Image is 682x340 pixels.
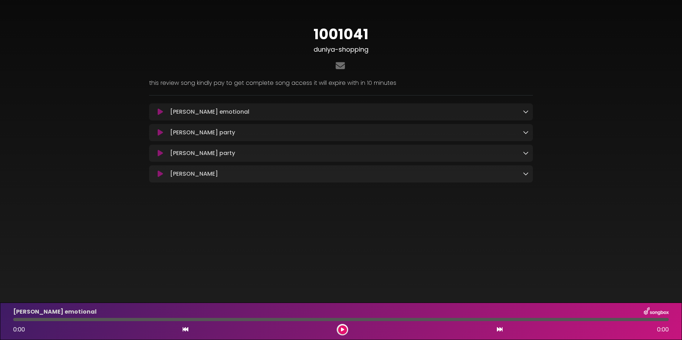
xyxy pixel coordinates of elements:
[170,149,235,158] p: [PERSON_NAME] party
[170,108,249,116] p: [PERSON_NAME] emotional
[170,128,235,137] p: [PERSON_NAME] party
[149,26,533,43] h1: 1001041
[149,79,533,87] p: this review song kindly pay to get complete song access it will expire with in 10 minutes
[170,170,218,178] p: [PERSON_NAME]
[149,46,533,53] h3: duniya-shopping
